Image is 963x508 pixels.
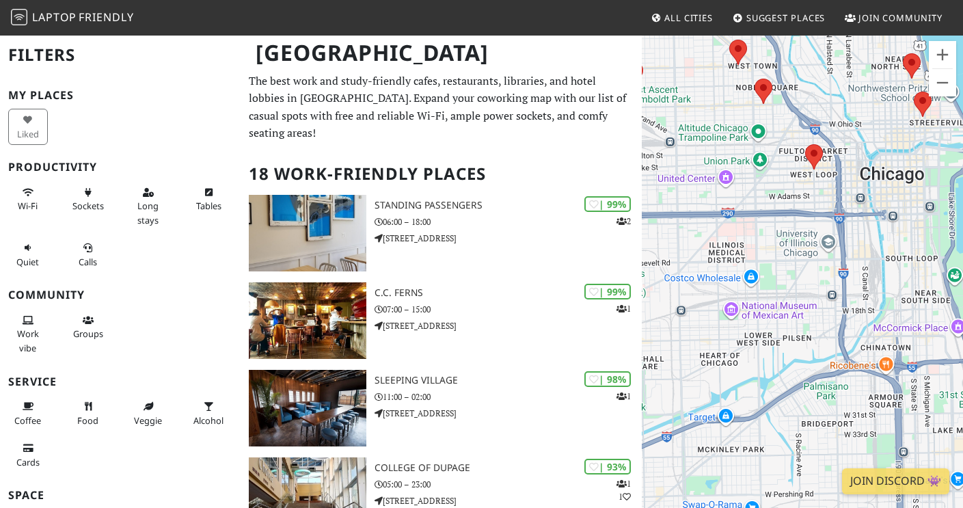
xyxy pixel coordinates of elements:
[68,395,108,431] button: Food
[375,200,642,211] h3: Standing Passengers
[16,456,40,468] span: Credit cards
[8,437,48,473] button: Cards
[746,12,826,24] span: Suggest Places
[8,89,232,102] h3: My Places
[584,196,631,212] div: | 99%
[8,375,232,388] h3: Service
[839,5,948,30] a: Join Community
[249,282,366,359] img: C.C. Ferns
[375,232,642,245] p: [STREET_ADDRESS]
[14,414,41,427] span: Coffee
[929,69,956,96] button: Zoom out
[858,12,942,24] span: Join Community
[616,302,631,315] p: 1
[68,181,108,217] button: Sockets
[375,407,642,420] p: [STREET_ADDRESS]
[375,319,642,332] p: [STREET_ADDRESS]
[375,287,642,299] h3: C.C. Ferns
[196,200,221,212] span: Work-friendly tables
[8,489,232,502] h3: Space
[11,6,134,30] a: LaptopFriendly LaptopFriendly
[249,72,634,142] p: The best work and study-friendly cafes, restaurants, libraries, and hotel lobbies in [GEOGRAPHIC_...
[68,237,108,273] button: Calls
[79,10,133,25] span: Friendly
[128,395,168,431] button: Veggie
[616,477,631,503] p: 1 1
[16,256,39,268] span: Quiet
[249,153,634,195] h2: 18 Work-Friendly Places
[17,327,39,353] span: People working
[584,371,631,387] div: | 98%
[375,390,642,403] p: 11:00 – 02:00
[375,462,642,474] h3: College of DuPage
[18,200,38,212] span: Stable Wi-Fi
[134,414,162,427] span: Veggie
[249,195,366,271] img: Standing Passengers
[584,284,631,299] div: | 99%
[8,395,48,431] button: Coffee
[193,414,223,427] span: Alcohol
[664,12,713,24] span: All Cities
[8,161,232,174] h3: Productivity
[245,34,639,72] h1: [GEOGRAPHIC_DATA]
[8,34,232,76] h2: Filters
[77,414,98,427] span: Food
[375,215,642,228] p: 06:00 – 18:00
[241,195,642,271] a: Standing Passengers | 99% 2 Standing Passengers 06:00 – 18:00 [STREET_ADDRESS]
[128,181,168,231] button: Long stays
[68,309,108,345] button: Groups
[616,215,631,228] p: 2
[241,282,642,359] a: C.C. Ferns | 99% 1 C.C. Ferns 07:00 – 15:00 [STREET_ADDRESS]
[72,200,104,212] span: Power sockets
[73,327,103,340] span: Group tables
[241,370,642,446] a: Sleeping Village | 98% 1 Sleeping Village 11:00 – 02:00 [STREET_ADDRESS]
[189,181,228,217] button: Tables
[616,390,631,403] p: 1
[11,9,27,25] img: LaptopFriendly
[375,375,642,386] h3: Sleeping Village
[8,309,48,359] button: Work vibe
[375,303,642,316] p: 07:00 – 15:00
[8,289,232,302] h3: Community
[929,41,956,68] button: Zoom in
[8,181,48,217] button: Wi-Fi
[8,237,48,273] button: Quiet
[645,5,718,30] a: All Cities
[79,256,97,268] span: Video/audio calls
[189,395,228,431] button: Alcohol
[584,459,631,474] div: | 93%
[375,478,642,491] p: 05:00 – 23:00
[727,5,831,30] a: Suggest Places
[375,494,642,507] p: [STREET_ADDRESS]
[32,10,77,25] span: Laptop
[249,370,366,446] img: Sleeping Village
[137,200,159,226] span: Long stays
